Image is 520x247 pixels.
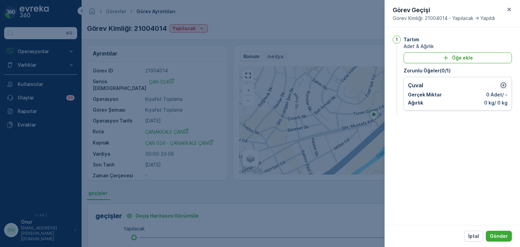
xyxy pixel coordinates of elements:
p: 0 kg / 0 kg [484,99,507,106]
p: Tartım [404,36,419,43]
p: Zorunlu Öğeler ( 0 / 1 ) [404,67,512,74]
span: Adet & Ağırlık [404,43,512,50]
p: Çuval [408,81,423,89]
button: Öğe ekle [404,52,512,63]
p: İptal [468,233,479,240]
p: Görev Geçişi [393,5,495,15]
p: 0 Adet / - [486,91,507,98]
p: Öğe ekle [452,54,473,61]
p: Ağırlık [408,99,423,106]
p: Gönder [490,233,508,240]
span: Görev Kimliği: 21004014 - Yapılacak -> Yapıldı [393,15,495,22]
div: 1 [393,36,401,44]
p: Gerçek Miktar [408,91,442,98]
button: İptal [464,231,483,242]
button: Gönder [486,231,512,242]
